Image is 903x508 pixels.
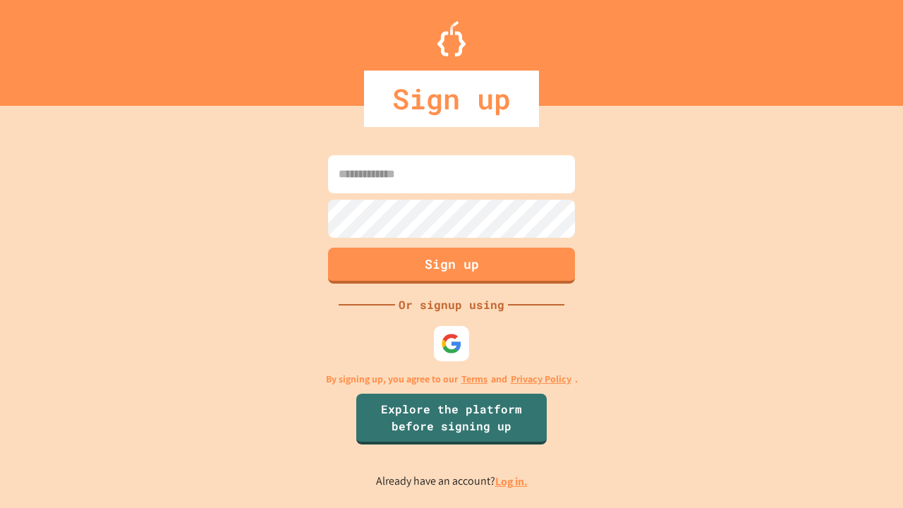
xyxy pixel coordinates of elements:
[376,473,528,490] p: Already have an account?
[328,248,575,284] button: Sign up
[461,372,487,387] a: Terms
[511,372,571,387] a: Privacy Policy
[356,394,547,445] a: Explore the platform before signing up
[395,296,508,313] div: Or signup using
[437,21,466,56] img: Logo.svg
[495,474,528,489] a: Log in.
[326,372,578,387] p: By signing up, you agree to our and .
[441,333,462,354] img: google-icon.svg
[364,71,539,127] div: Sign up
